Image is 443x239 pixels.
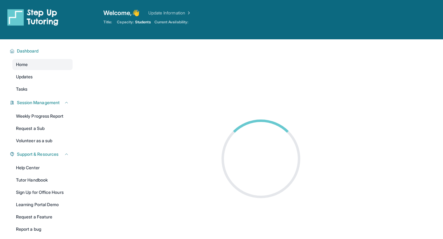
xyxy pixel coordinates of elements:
[16,74,33,80] span: Updates
[16,86,27,92] span: Tasks
[12,71,73,82] a: Updates
[12,199,73,210] a: Learning Portal Demo
[148,10,191,16] a: Update Information
[154,20,188,25] span: Current Availability:
[17,151,58,157] span: Support & Resources
[16,61,28,68] span: Home
[12,224,73,235] a: Report a bug
[12,174,73,186] a: Tutor Handbook
[17,100,60,106] span: Session Management
[12,135,73,146] a: Volunteer as a sub
[12,59,73,70] a: Home
[14,100,69,106] button: Session Management
[135,20,151,25] span: Students
[7,9,58,26] img: logo
[12,162,73,173] a: Help Center
[12,123,73,134] a: Request a Sub
[12,211,73,222] a: Request a Feature
[103,20,112,25] span: Title:
[17,48,39,54] span: Dashboard
[117,20,134,25] span: Capacity:
[14,48,69,54] button: Dashboard
[103,9,140,17] span: Welcome, 👋
[14,151,69,157] button: Support & Resources
[12,84,73,95] a: Tasks
[185,10,191,16] img: Chevron Right
[12,111,73,122] a: Weekly Progress Report
[12,187,73,198] a: Sign Up for Office Hours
